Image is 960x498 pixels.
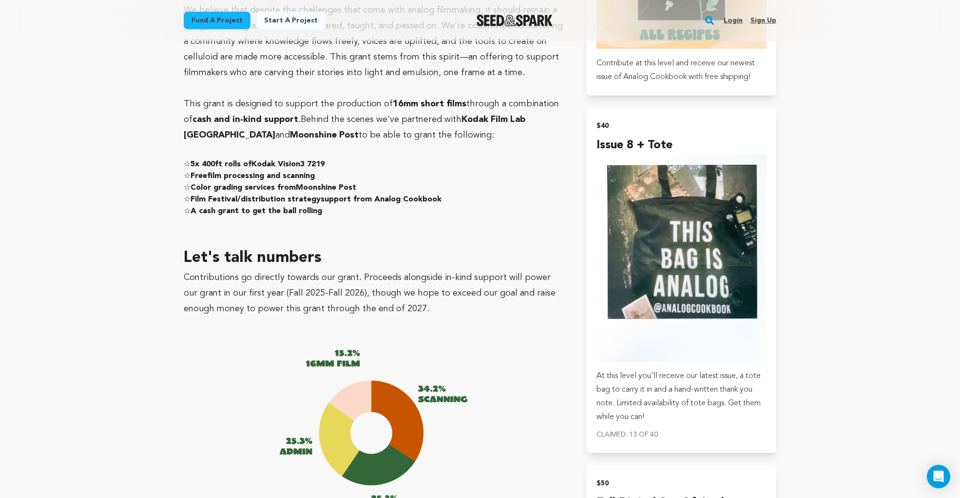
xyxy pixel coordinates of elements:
[184,115,525,139] strong: Kodak Film Lab [GEOGRAPHIC_DATA]
[296,184,356,192] strong: Moonshine Post
[477,15,553,26] img: Seed&Spark Logo Dark Mode
[587,107,776,453] button: $40 Issue 8 + Tote incentive At this level you'll receive our latest issue, a tote bag to carry i...
[184,170,563,182] h4: ☆
[184,12,250,29] a: Fund a project
[184,205,563,217] h4: ☆
[191,196,321,203] strong: Film Festival/distribution strategy
[290,131,359,139] strong: Moonshine Post
[184,100,393,108] span: This grant is designed to support the production of
[184,194,563,205] h4: ☆
[207,172,315,180] strong: film processing and scanning
[596,369,767,424] p: At this level you'll receive our latest issue, a tote bag to carry it in and a hand-written thank...
[191,172,207,180] span: Free
[184,182,563,194] h4: ☆
[596,137,767,154] h4: Issue 8 + Tote
[477,15,553,26] a: Seed&Spark Homepage
[251,160,325,168] strong: Kodak Vision3 7219
[184,270,563,317] p: Contributions go directly towards our grant. Proceeds alongside in-kind support will power our gr...
[596,428,767,441] p: Claimed: 13 of 40
[596,119,767,133] h2: $40
[596,477,767,490] h2: $50
[393,100,466,108] strong: 16mm short films
[184,246,563,270] h1: Let's talk numbers
[184,159,563,170] h4: ☆
[191,160,251,168] span: 5x 400ft rolls of
[750,13,776,28] a: Sign up
[184,96,563,143] p: Behind the scenes we’ve partnered with and to be able to grant the following:
[256,12,326,29] a: Start a project
[191,207,322,215] strong: A cash grant to get the ball rolling
[192,115,298,124] strong: cash and in-kind support
[298,115,301,124] span: .
[596,57,767,84] p: Contribute at this level and receive our newest issue of Analog Cookbook with free shipping!
[321,196,442,203] span: support from Analog Cookbook
[596,154,767,361] img: incentive
[184,6,563,77] span: We believe that despite the challenges that come with analog filmmaking, it should remain a livin...
[191,184,296,192] span: Color grading services from
[724,13,743,28] a: Login
[927,465,950,488] div: Open Intercom Messenger
[184,100,559,124] span: through a combination of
